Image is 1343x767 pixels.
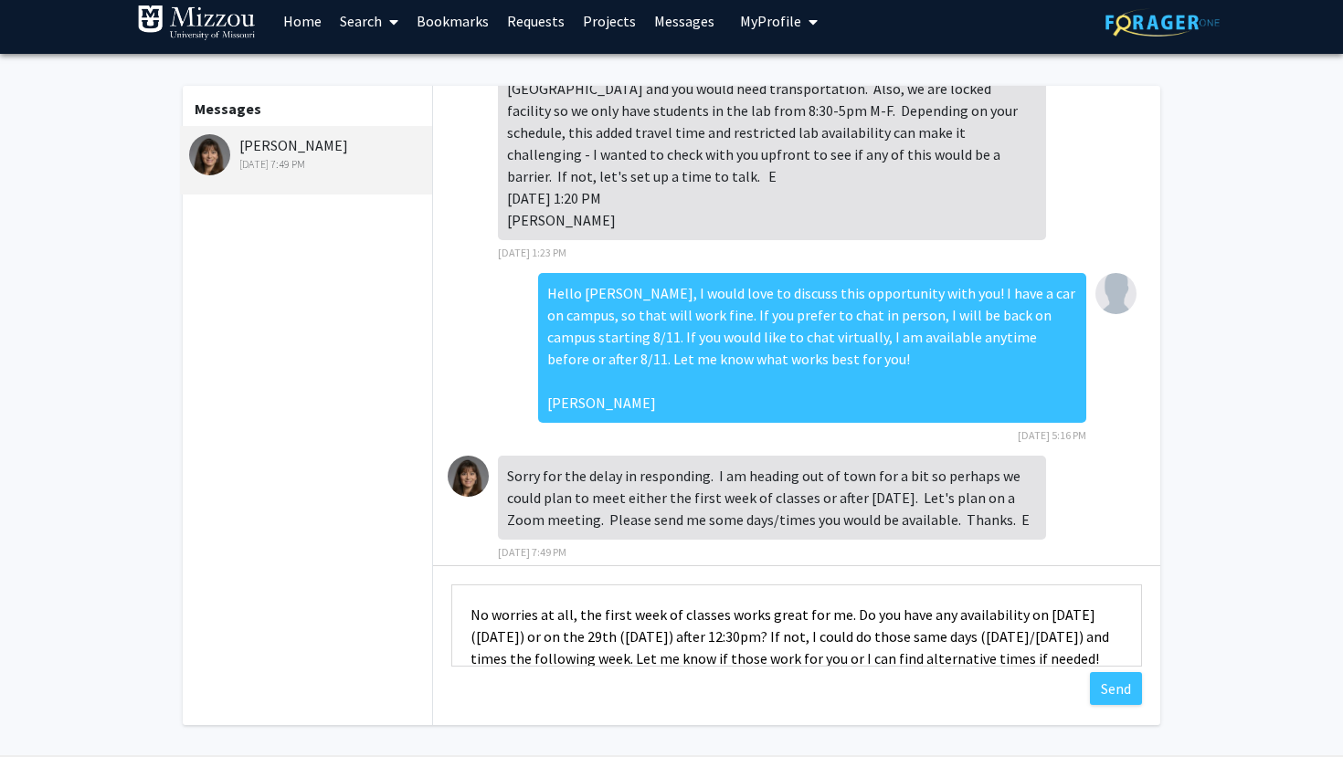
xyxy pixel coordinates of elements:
div: [PERSON_NAME] [189,134,428,173]
span: My Profile [740,12,801,30]
div: Hi [PERSON_NAME]. I would be happy to discuss potential opportunities in my lab but first I wante... [498,25,1046,240]
img: Sophie Kusserow [1095,273,1137,314]
span: [DATE] 7:49 PM [498,545,566,559]
button: Send [1090,672,1142,705]
img: Elizabeth Bryda [189,134,230,175]
b: Messages [195,100,261,118]
img: Elizabeth Bryda [448,456,489,497]
iframe: Chat [14,685,78,753]
img: ForagerOne Logo [1105,8,1220,37]
div: [DATE] 7:49 PM [189,156,428,173]
span: [DATE] 1:23 PM [498,246,566,259]
div: Hello [PERSON_NAME], I would love to discuss this opportunity with you! I have a car on campus, s... [538,273,1086,423]
div: Sorry for the delay in responding. I am heading out of town for a bit so perhaps we could plan to... [498,456,1046,540]
span: [DATE] 5:16 PM [1018,428,1086,442]
img: University of Missouri Logo [137,5,256,41]
textarea: Message [451,584,1142,667]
